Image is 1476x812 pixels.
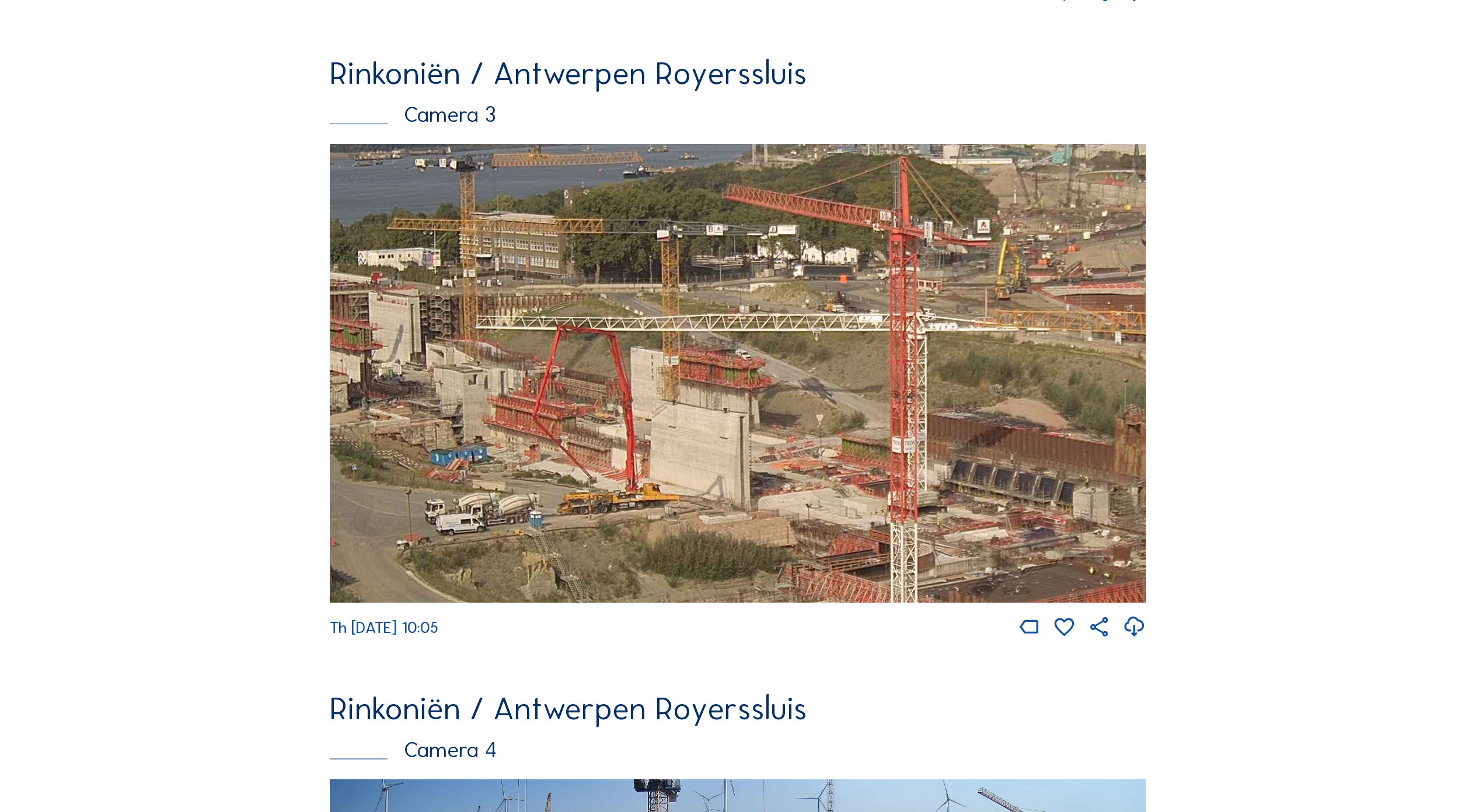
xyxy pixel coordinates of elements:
[330,57,1146,89] div: Rinkoniën / Antwerpen Royerssluis
[330,618,438,637] span: Th [DATE] 10:05
[330,103,1146,125] div: Camera 3
[330,144,1146,603] img: Image
[330,738,1146,761] div: Camera 4
[330,692,1146,724] div: Rinkoniën / Antwerpen Royerssluis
